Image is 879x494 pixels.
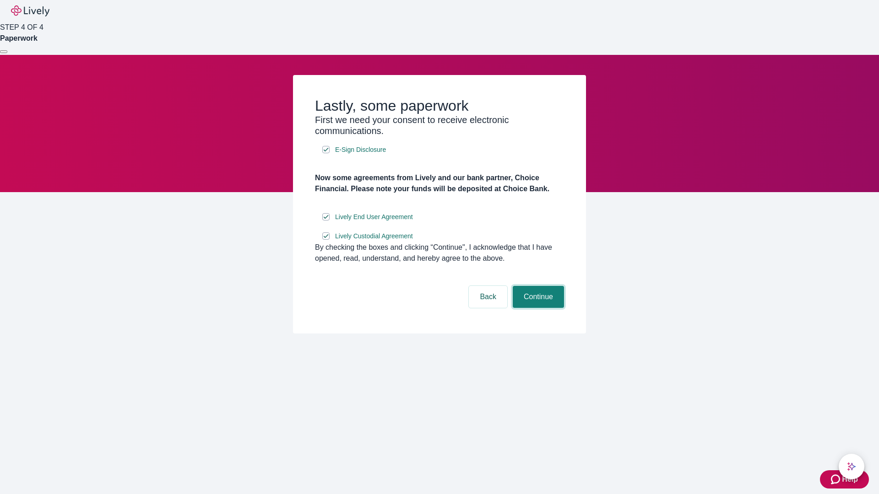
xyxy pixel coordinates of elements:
[315,172,564,194] h4: Now some agreements from Lively and our bank partner, Choice Financial. Please note your funds wi...
[315,114,564,136] h3: First we need your consent to receive electronic communications.
[335,145,386,155] span: E-Sign Disclosure
[315,97,564,114] h2: Lastly, some paperwork
[839,454,864,479] button: chat
[820,470,869,489] button: Zendesk support iconHelp
[333,211,415,223] a: e-sign disclosure document
[831,474,842,485] svg: Zendesk support icon
[513,286,564,308] button: Continue
[842,474,858,485] span: Help
[315,242,564,264] div: By checking the boxes and clicking “Continue", I acknowledge that I have opened, read, understand...
[469,286,507,308] button: Back
[335,212,413,222] span: Lively End User Agreement
[11,5,49,16] img: Lively
[335,231,413,241] span: Lively Custodial Agreement
[333,144,388,156] a: e-sign disclosure document
[847,462,856,471] svg: Lively AI Assistant
[333,231,415,242] a: e-sign disclosure document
